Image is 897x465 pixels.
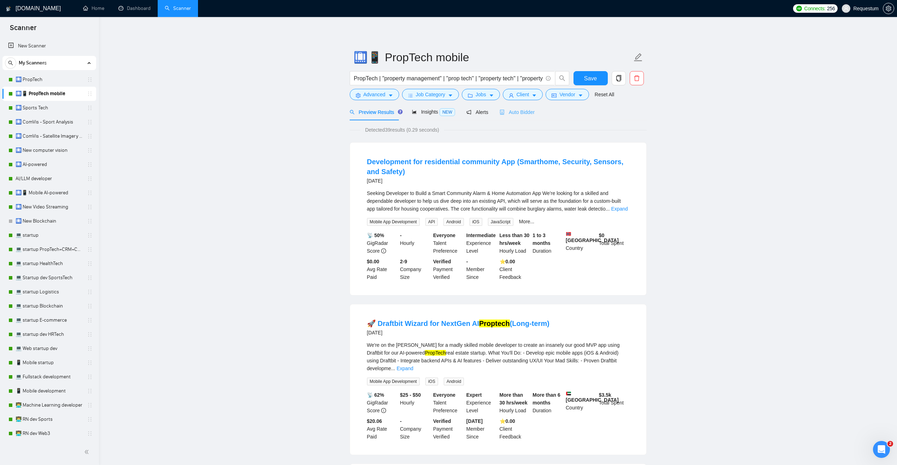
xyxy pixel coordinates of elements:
[425,350,446,356] mark: PropTech
[87,148,93,153] span: holder
[432,391,465,414] div: Talent Preference
[503,89,543,100] button: userClientcaret-down
[367,341,629,372] div: We're on the [PERSON_NAME] for a madly skilled mobile developer to create an insanely our good MV...
[433,418,451,424] b: Verified
[566,391,571,396] img: 🇦🇪
[433,392,455,398] b: Everyone
[566,391,619,403] b: [GEOGRAPHIC_DATA]
[87,303,93,309] span: holder
[400,392,421,398] b: $25 - $50
[465,391,498,414] div: Experience Level
[87,275,93,281] span: holder
[564,391,598,414] div: Country
[573,71,608,85] button: Save
[367,232,384,238] b: 📡 50%
[555,75,569,81] span: search
[87,317,93,323] span: holder
[16,299,83,313] a: 💻 startup Blockchain
[500,232,530,246] b: Less than 30 hrs/week
[509,93,514,98] span: user
[519,219,535,224] a: More...
[366,417,399,441] div: Avg Rate Paid
[367,218,420,226] span: Mobile App Development
[398,391,432,414] div: Hourly
[87,431,93,436] span: holder
[398,258,432,281] div: Company Size
[531,231,564,255] div: Duration
[432,417,465,441] div: Payment Verified
[87,190,93,196] span: holder
[16,285,83,299] a: 💻 startup Logistics
[398,231,432,255] div: Hourly
[466,392,482,398] b: Expert
[84,448,91,455] span: double-left
[354,74,543,83] input: Search Freelance Jobs...
[595,91,614,98] a: Reset All
[356,93,361,98] span: setting
[367,259,379,264] b: $0.00
[598,391,631,414] div: Total Spent
[432,231,465,255] div: Talent Preference
[630,75,643,81] span: delete
[400,418,402,424] b: -
[388,93,393,98] span: caret-down
[559,91,575,98] span: Vendor
[804,5,826,12] span: Connects:
[844,6,849,11] span: user
[4,23,42,38] span: Scanner
[425,218,438,226] span: API
[367,378,420,385] span: Mobile App Development
[433,259,451,264] b: Verified
[391,366,395,371] span: ...
[83,5,104,11] a: homeHome
[584,74,597,83] span: Save
[796,6,802,11] img: upwork-logo.png
[531,391,564,414] div: Duration
[16,214,83,228] a: 🛄 New Blockchain
[16,73,83,87] a: 🛄 PropTech
[466,259,468,264] b: -
[634,53,643,62] span: edit
[5,57,16,69] button: search
[16,257,83,271] a: 💻 startup HealthTech
[5,61,16,65] span: search
[87,91,93,97] span: holder
[350,89,399,100] button: settingAdvancedcaret-down
[517,91,529,98] span: Client
[883,3,894,14] button: setting
[500,418,515,424] b: ⭐️ 0.00
[500,392,528,406] b: More than 30 hrs/week
[465,231,498,255] div: Experience Level
[16,370,83,384] a: 💻 Fullstack development
[16,384,83,398] a: 📱 Mobile development
[2,39,96,53] li: New Scanner
[16,143,83,157] a: 🛄 New computer vision
[165,5,191,11] a: searchScanner
[465,258,498,281] div: Member Since
[381,408,386,413] span: info-circle
[873,441,890,458] iframe: Intercom live chat
[566,231,619,243] b: [GEOGRAPHIC_DATA]
[366,391,399,414] div: GigRadar Score
[500,259,515,264] b: ⭐️ 0.00
[599,232,605,238] b: $ 0
[546,89,589,100] button: idcardVendorcaret-down
[87,218,93,224] span: holder
[16,313,83,327] a: 💻 startup E-commerce
[412,109,455,115] span: Insights
[466,418,483,424] b: [DATE]
[16,327,83,341] a: 💻 startup dev HRTech
[16,356,83,370] a: 📱 Mobile startup
[350,110,355,115] span: search
[412,109,417,114] span: area-chart
[367,320,549,327] a: 🚀 Draftbit Wizard for NextGen AIProptech(Long-term)
[598,231,631,255] div: Total Spent
[462,89,500,100] button: folderJobscaret-down
[883,6,894,11] span: setting
[400,232,402,238] b: -
[16,341,83,356] a: 💻 Web startup dev
[16,157,83,172] a: 🛄 AI-powered
[578,93,583,98] span: caret-down
[500,110,505,115] span: robot
[350,109,401,115] span: Preview Results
